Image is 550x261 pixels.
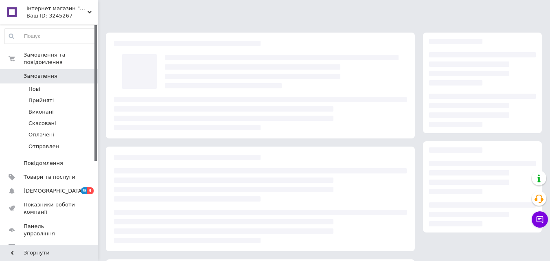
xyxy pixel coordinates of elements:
[24,244,45,251] span: Відгуки
[87,187,94,194] span: 3
[24,201,75,216] span: Показники роботи компанії
[26,12,98,20] div: Ваш ID: 3245267
[81,187,88,194] span: 9
[24,223,75,237] span: Панель управління
[4,29,96,44] input: Пошук
[24,72,57,80] span: Замовлення
[26,5,88,12] span: Інтернет магазин "Shiynik"
[24,51,98,66] span: Замовлення та повідомлення
[28,143,59,150] span: Отправлен
[28,86,40,93] span: Нові
[24,160,63,167] span: Повідомлення
[532,211,548,228] button: Чат з покупцем
[24,187,84,195] span: [DEMOGRAPHIC_DATA]
[28,131,54,138] span: Оплачені
[28,120,56,127] span: Скасовані
[28,97,54,104] span: Прийняті
[24,173,75,181] span: Товари та послуги
[28,108,54,116] span: Виконані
